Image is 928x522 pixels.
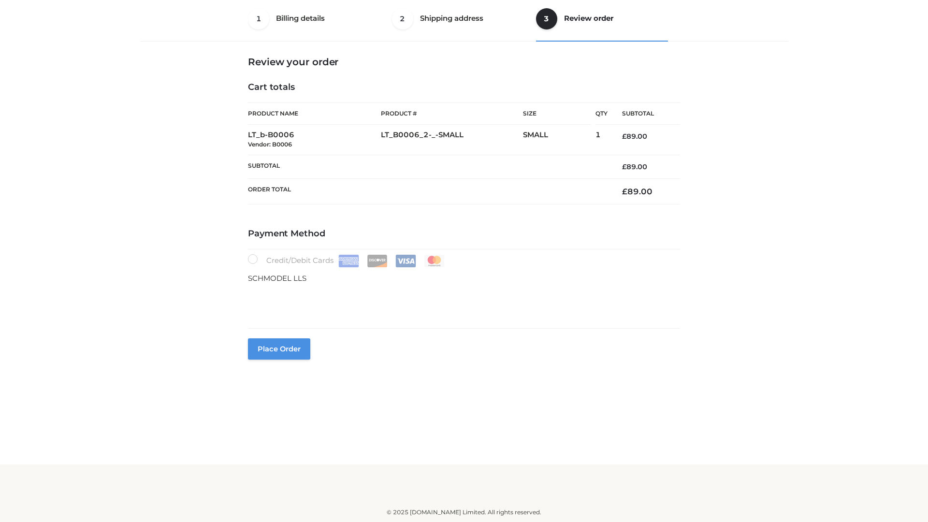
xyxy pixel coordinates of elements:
[395,255,416,267] img: Visa
[523,125,595,155] td: SMALL
[248,155,608,178] th: Subtotal
[248,229,680,239] h4: Payment Method
[622,187,652,196] bdi: 89.00
[248,102,381,125] th: Product Name
[622,132,626,141] span: £
[248,272,680,285] p: SCHMODEL LLS
[248,56,680,68] h3: Review your order
[622,162,647,171] bdi: 89.00
[248,254,446,267] label: Credit/Debit Cards
[367,255,388,267] img: Discover
[248,338,310,360] button: Place order
[381,102,523,125] th: Product #
[595,102,608,125] th: Qty
[248,125,381,155] td: LT_b-B0006
[424,255,445,267] img: Mastercard
[248,141,292,148] small: Vendor: B0006
[523,103,591,125] th: Size
[608,103,680,125] th: Subtotal
[622,162,626,171] span: £
[338,255,359,267] img: Amex
[144,507,784,517] div: © 2025 [DOMAIN_NAME] Limited. All rights reserved.
[381,125,523,155] td: LT_B0006_2-_-SMALL
[622,132,647,141] bdi: 89.00
[246,282,678,318] iframe: Secure payment input frame
[248,82,680,93] h4: Cart totals
[622,187,627,196] span: £
[248,179,608,204] th: Order Total
[595,125,608,155] td: 1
